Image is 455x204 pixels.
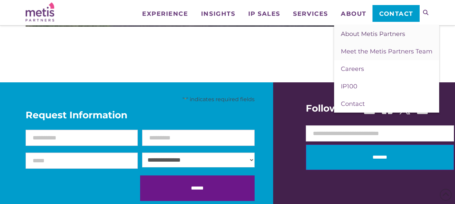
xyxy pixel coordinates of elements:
span: Request Information [26,110,255,120]
span: Experience [142,11,188,17]
a: Careers [334,60,439,78]
span: IP100 [341,83,357,90]
a: Contact [334,95,439,113]
iframe: reCAPTCHA [26,175,128,202]
a: Meet the Metis Partners Team [334,43,439,60]
a: Contact [372,5,419,22]
span: Back to Top [440,189,452,201]
span: Services [293,11,328,17]
span: Contact [379,11,413,17]
span: About Metis Partners [341,30,405,38]
span: About [341,11,366,17]
span: Follow Us [306,104,353,113]
p: " " indicates required fields [26,96,255,103]
span: IP Sales [248,11,280,17]
img: Metis Partners [26,2,54,22]
span: Contact [341,100,365,108]
span: Insights [201,11,235,17]
a: About Metis Partners [334,25,439,43]
a: IP100 [334,78,439,95]
span: Careers [341,65,364,73]
span: Meet the Metis Partners Team [341,48,432,55]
